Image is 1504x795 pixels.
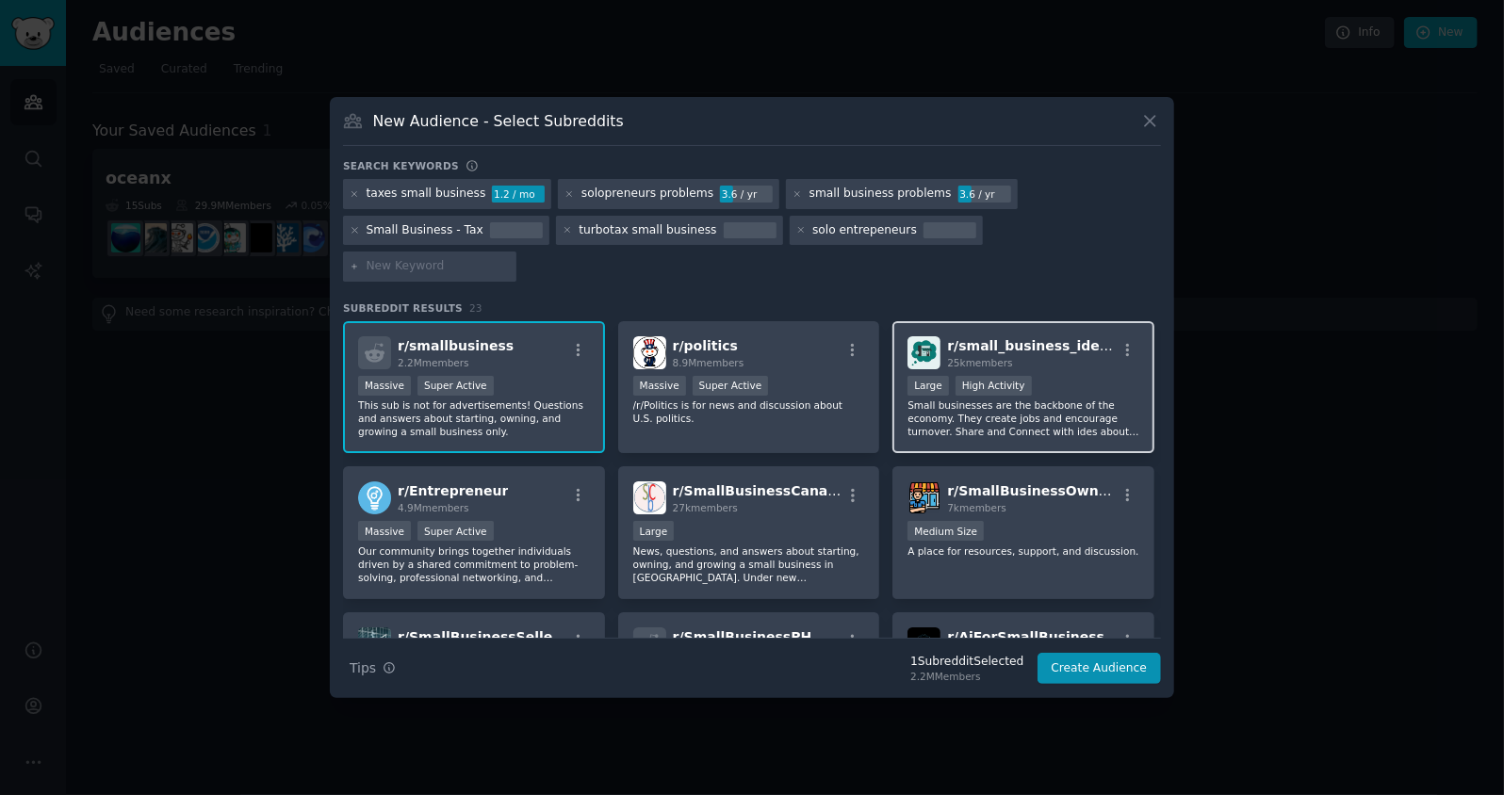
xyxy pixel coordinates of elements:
[1038,653,1162,685] button: Create Audience
[720,186,773,203] div: 3.6 / yr
[947,338,1116,353] span: r/ small_business_ideas
[358,481,391,514] img: Entrepreneur
[910,670,1023,683] div: 2.2M Members
[633,398,865,425] p: /r/Politics is for news and discussion about U.S. politics.
[947,357,1012,368] span: 25k members
[693,376,769,396] div: Super Active
[398,502,469,513] span: 4.9M members
[417,521,494,541] div: Super Active
[958,186,1011,203] div: 3.6 / yr
[417,376,494,396] div: Super Active
[910,654,1023,671] div: 1 Subreddit Selected
[398,483,508,498] span: r/ Entrepreneur
[398,357,469,368] span: 2.2M members
[633,376,686,396] div: Massive
[907,521,984,541] div: Medium Size
[343,159,459,172] h3: Search keywords
[907,627,940,660] img: AiForSmallBusiness
[367,186,486,203] div: taxes small business
[358,376,411,396] div: Massive
[492,186,545,203] div: 1.2 / mo
[469,302,482,314] span: 23
[809,186,952,203] div: small business problems
[673,338,738,353] span: r/ politics
[907,481,940,514] img: SmallBusinessOwners
[367,222,483,239] div: Small Business - Tax
[907,544,1139,558] p: A place for resources, support, and discussion.
[579,222,716,239] div: turbotax small business
[343,652,402,685] button: Tips
[947,483,1121,498] span: r/ SmallBusinessOwners
[398,629,567,644] span: r/ SmallBusinessSellers
[633,544,865,584] p: News, questions, and answers about starting, owning, and growing a small business in [GEOGRAPHIC_...
[947,502,1006,513] span: 7k members
[343,301,463,315] span: Subreddit Results
[673,502,738,513] span: 27k members
[633,336,666,369] img: politics
[673,483,846,498] span: r/ SmallBusinessCanada
[350,658,376,678] span: Tips
[633,521,675,541] div: Large
[358,544,590,584] p: Our community brings together individuals driven by a shared commitment to problem-solving, profe...
[956,376,1032,396] div: High Activity
[907,336,940,369] img: small_business_ideas
[373,111,624,131] h3: New Audience - Select Subreddits
[367,258,510,275] input: New Keyword
[398,338,514,353] span: r/ smallbusiness
[358,521,411,541] div: Massive
[907,376,949,396] div: Large
[358,627,391,660] img: SmallBusinessSellers
[673,357,744,368] span: 8.9M members
[812,222,917,239] div: solo entrepeneurs
[633,481,666,514] img: SmallBusinessCanada
[673,629,812,644] span: r/ SmallBusinessPH
[581,186,713,203] div: solopreneurs problems
[907,398,1139,438] p: Small businesses are the backbone of the economy. They create jobs and encourage turnover. Share ...
[358,398,590,438] p: This sub is not for advertisements! Questions and answers about starting, owning, and growing a s...
[947,629,1104,644] span: r/ AiForSmallBusiness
